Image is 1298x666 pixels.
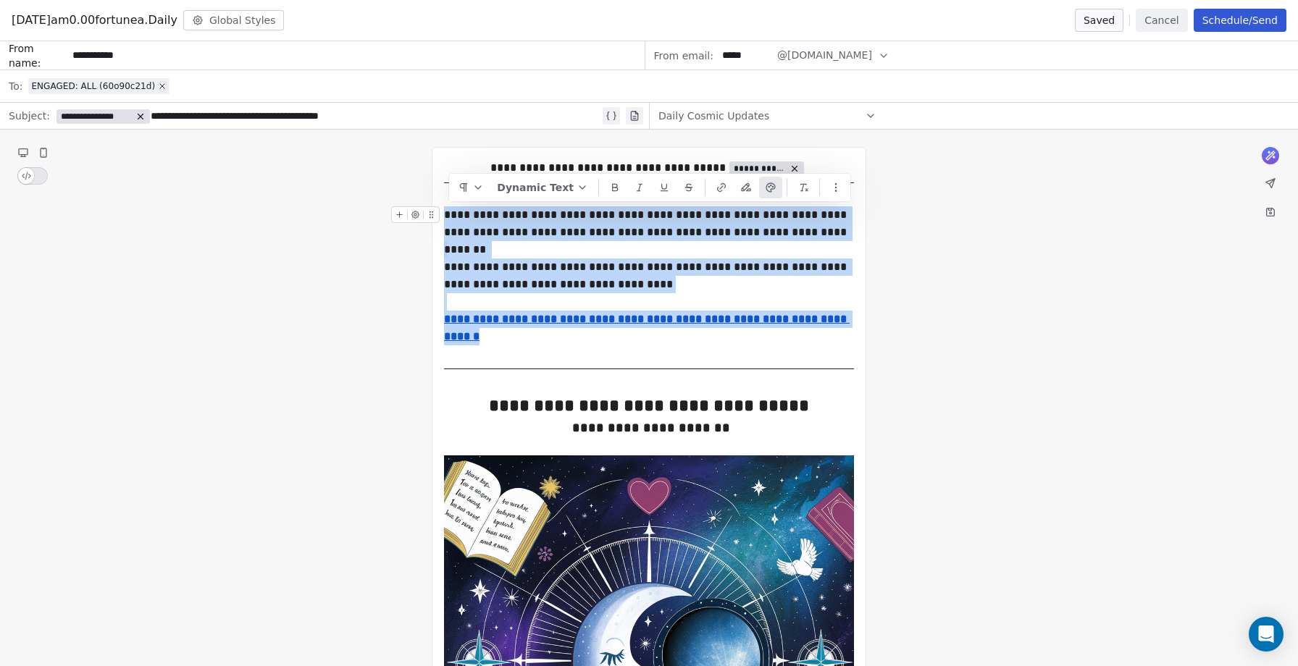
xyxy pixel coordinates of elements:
[12,12,177,29] span: [DATE]am0.00fortunea.Daily
[1075,9,1123,32] button: Saved
[9,109,50,127] span: Subject:
[1249,617,1284,652] div: Open Intercom Messenger
[183,10,285,30] button: Global Styles
[777,48,872,63] span: @[DOMAIN_NAME]
[9,79,22,93] span: To:
[654,49,713,63] span: From email:
[31,80,155,92] span: ENGAGED: ALL (60o90c21d)
[1194,9,1286,32] button: Schedule/Send
[658,109,769,123] span: Daily Cosmic Updates
[491,177,594,198] button: Dynamic Text
[1136,9,1187,32] button: Cancel
[9,41,67,70] span: From name:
